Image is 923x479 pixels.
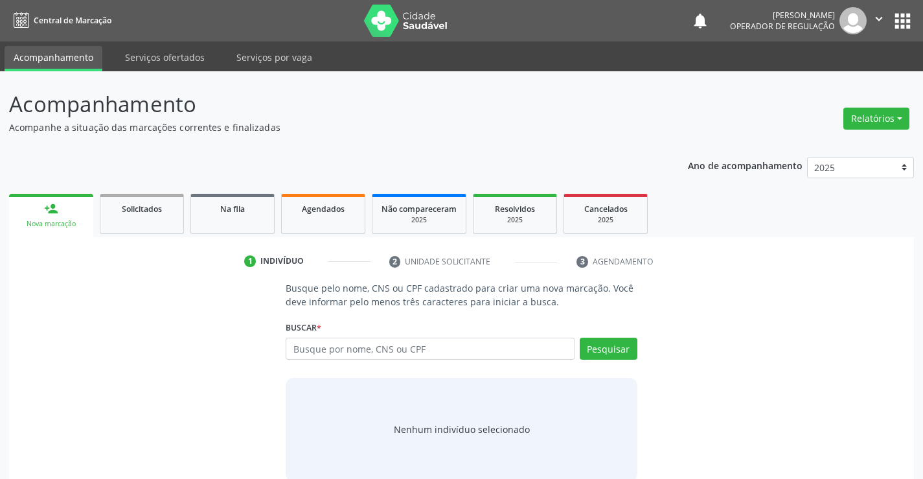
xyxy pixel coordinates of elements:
[891,10,914,32] button: apps
[9,88,643,121] p: Acompanhamento
[584,204,628,215] span: Cancelados
[573,215,638,225] div: 2025
[691,12,709,30] button: notifications
[220,204,245,215] span: Na fila
[839,7,867,34] img: img
[872,12,886,26] i: 
[116,46,214,69] a: Serviços ofertados
[44,202,58,216] div: person_add
[495,204,535,215] span: Resolvidos
[227,46,321,69] a: Serviços por vaga
[260,255,304,267] div: Indivíduo
[843,108,909,130] button: Relatórios
[382,215,457,225] div: 2025
[5,46,102,71] a: Acompanhamento
[688,157,803,173] p: Ano de acompanhamento
[34,15,111,26] span: Central de Marcação
[483,215,547,225] div: 2025
[244,255,256,267] div: 1
[382,204,457,215] span: Não compareceram
[9,10,111,31] a: Central de Marcação
[286,281,637,309] p: Busque pelo nome, CNS ou CPF cadastrado para criar uma nova marcação. Você deve informar pelo men...
[730,21,835,32] span: Operador de regulação
[302,204,345,215] span: Agendados
[122,204,162,215] span: Solicitados
[286,318,321,338] label: Buscar
[286,338,575,360] input: Busque por nome, CNS ou CPF
[730,10,835,21] div: [PERSON_NAME]
[18,219,84,229] div: Nova marcação
[9,121,643,134] p: Acompanhe a situação das marcações correntes e finalizadas
[580,338,637,360] button: Pesquisar
[394,423,530,436] div: Nenhum indivíduo selecionado
[867,7,891,34] button: 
